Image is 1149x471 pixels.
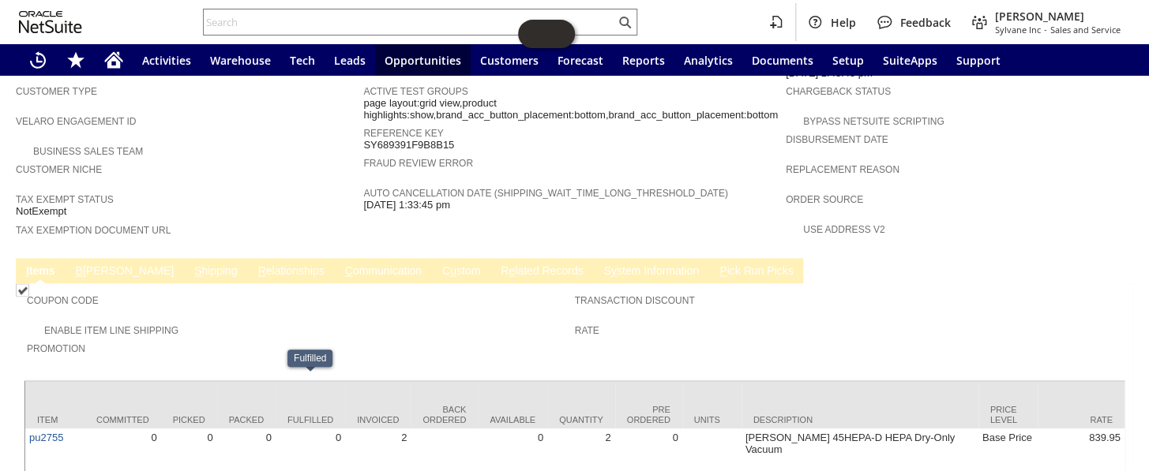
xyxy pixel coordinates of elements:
a: Activities [133,44,201,76]
a: Customers [471,44,548,76]
span: Opportunities [385,53,461,68]
a: Communication [341,264,426,279]
div: Rate [1049,414,1113,424]
div: Fulfilled [294,353,326,364]
span: Customers [480,53,539,68]
div: Description [753,414,967,424]
div: Available [490,414,535,424]
svg: Search [615,13,634,32]
span: [DATE] 1:33:45 pm [363,199,450,211]
span: y [611,264,617,277]
span: Forecast [558,53,603,68]
a: Analytics [674,44,742,76]
a: Rate [575,325,599,336]
a: Unrolled view on [1105,261,1124,280]
span: [PERSON_NAME] [995,9,1121,24]
a: Relationships [254,264,329,279]
span: Sylvane Inc [995,24,1041,36]
a: Replacement reason [786,164,899,175]
a: Tech [280,44,325,76]
img: Checked [16,283,29,297]
div: Units [694,414,730,424]
a: Items [22,264,59,279]
a: Fraud Review Error [363,158,473,169]
a: Customer Type [16,86,97,97]
a: Customer Niche [16,164,102,175]
div: Picked [173,414,205,424]
iframe: Click here to launch Oracle Guided Learning Help Panel [518,20,575,48]
a: Leads [325,44,375,76]
a: Promotion [27,343,85,354]
a: Tax Exemption Document URL [16,225,171,236]
a: Warehouse [201,44,280,76]
a: pu2755 [29,431,63,443]
a: Pick Run Picks [715,264,797,279]
span: Leads [334,53,366,68]
span: SuiteApps [883,53,937,68]
span: Help [831,15,856,30]
a: Custom [438,264,484,279]
svg: Recent Records [28,50,47,69]
span: B [76,264,83,277]
div: Price Level [990,405,1026,424]
a: Disbursement Date [786,134,888,145]
div: Packed [229,414,264,424]
a: Forecast [548,44,613,76]
svg: logo [19,11,82,33]
span: page layout:grid view,product highlights:show,brand_acc_button_placement:bottom,brand_acc_button_... [363,97,778,121]
a: Home [95,44,133,76]
div: Invoiced [357,414,399,424]
span: Tech [290,53,315,68]
div: Quantity [559,414,603,424]
a: Business Sales Team [33,146,143,157]
a: SuiteApps [873,44,947,76]
span: - [1044,24,1047,36]
span: Sales and Service [1050,24,1121,36]
span: Oracle Guided Learning Widget. To move around, please hold and drag [546,20,575,48]
a: Velaro Engagement ID [16,116,136,127]
span: C [345,264,353,277]
div: Shortcuts [57,44,95,76]
a: Coupon Code [27,295,99,306]
a: Transaction Discount [575,295,695,306]
a: Active Test Groups [363,86,467,97]
span: Documents [752,53,813,68]
span: Feedback [900,15,951,30]
span: NotExempt [16,205,66,218]
a: Tax Exempt Status [16,194,114,205]
span: Activities [142,53,191,68]
a: Reference Key [363,128,443,139]
span: Analytics [684,53,733,68]
span: e [509,264,515,277]
a: Setup [823,44,873,76]
a: Use Address V2 [803,224,884,235]
a: Order Source [786,194,863,205]
div: Back Ordered [422,405,466,424]
a: B[PERSON_NAME] [72,264,178,279]
a: Related Records [497,264,587,279]
a: Auto Cancellation Date (shipping_wait_time_long_threshold_date) [363,188,727,199]
div: Item [37,414,73,424]
a: Reports [613,44,674,76]
a: Documents [742,44,823,76]
a: Support [947,44,1010,76]
span: u [450,264,456,277]
span: Reports [622,53,665,68]
a: Bypass NetSuite Scripting [803,116,944,127]
span: R [258,264,266,277]
a: System Information [599,264,703,279]
a: Chargeback Status [786,86,891,97]
a: Enable Item Line Shipping [44,325,178,336]
svg: Home [104,50,123,69]
div: Fulfilled [287,414,333,424]
a: Shipping [190,264,242,279]
span: I [26,264,29,277]
span: P [719,264,727,277]
span: Warehouse [210,53,271,68]
input: Search [204,13,615,32]
span: S [194,264,201,277]
div: Pre Ordered [627,405,670,424]
span: Setup [832,53,864,68]
a: Opportunities [375,44,471,76]
a: Recent Records [19,44,57,76]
